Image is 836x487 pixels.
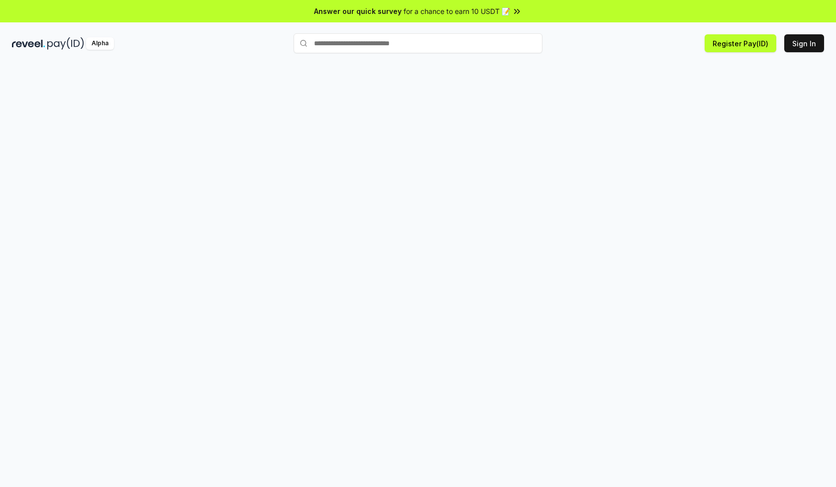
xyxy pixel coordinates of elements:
[86,37,114,50] div: Alpha
[404,6,510,16] span: for a chance to earn 10 USDT 📝
[705,34,776,52] button: Register Pay(ID)
[784,34,824,52] button: Sign In
[314,6,402,16] span: Answer our quick survey
[12,37,45,50] img: reveel_dark
[47,37,84,50] img: pay_id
